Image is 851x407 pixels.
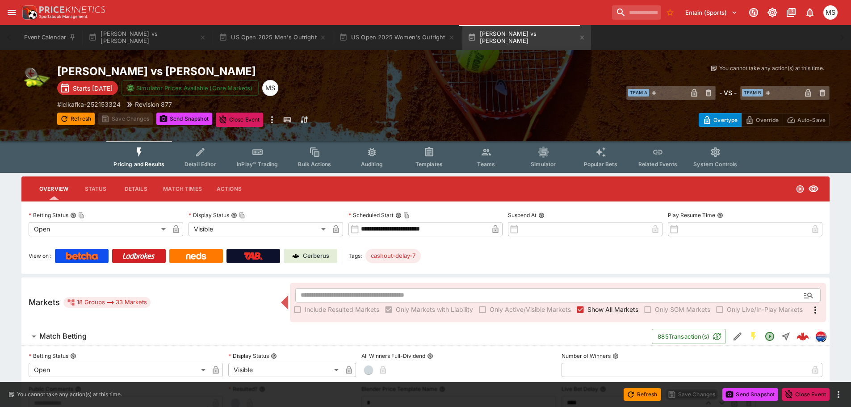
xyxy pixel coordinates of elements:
[21,327,652,345] button: Match Betting
[719,64,824,72] p: You cannot take any action(s) at this time.
[73,84,113,93] p: Starts [DATE]
[628,89,649,97] span: Team A
[39,15,88,19] img: Sportsbook Management
[729,328,746,344] button: Edit Detail
[756,115,779,125] p: Override
[797,330,809,343] img: logo-cerberus--red.svg
[334,25,461,50] button: US Open 2025 Women's Outright
[70,353,76,359] button: Betting Status
[19,25,81,50] button: Event Calendar
[216,113,264,127] button: Close Event
[713,115,738,125] p: Overtype
[415,161,443,168] span: Templates
[396,305,473,314] span: Only Markets with Liability
[727,305,803,314] span: Only Live/In-Play Markets
[83,25,212,50] button: [PERSON_NAME] vs [PERSON_NAME]
[29,363,209,377] div: Open
[57,64,444,78] h2: Copy To Clipboard
[78,212,84,218] button: Copy To Clipboard
[156,178,209,200] button: Match Times
[587,305,638,314] span: Show All Markets
[693,161,737,168] span: System Controls
[189,222,329,236] div: Visible
[348,249,362,263] label: Tags:
[531,161,556,168] span: Simulator
[655,305,710,314] span: Only SGM Markets
[70,212,76,218] button: Betting StatusCopy To Clipboard
[821,3,840,22] button: Matthew Scott
[810,305,821,315] svg: More
[106,141,744,173] div: Event type filters
[122,80,259,96] button: Simulator Prices Available (Core Markets)
[722,388,778,401] button: Send Snapshot
[538,212,545,218] button: Suspend At
[477,161,495,168] span: Teams
[741,113,783,127] button: Override
[815,331,826,342] div: lclkafka
[29,211,68,219] p: Betting Status
[271,353,277,359] button: Display Status
[833,389,844,400] button: more
[209,178,249,200] button: Actions
[57,113,95,125] button: Refresh
[638,161,677,168] span: Related Events
[783,113,830,127] button: Auto-Save
[746,4,762,21] button: Connected to PK
[794,327,812,345] a: 847141a5-e4e1-4518-bd9f-2c24031b7245
[239,212,245,218] button: Copy To Clipboard
[808,184,819,194] svg: Visible
[823,5,838,20] div: Matthew Scott
[764,331,775,342] svg: Open
[365,249,421,263] div: Betting Target: cerberus
[508,211,537,219] p: Suspend At
[32,178,75,200] button: Overview
[762,328,778,344] button: Open
[228,363,342,377] div: Visible
[361,161,383,168] span: Auditing
[802,4,818,21] button: Notifications
[116,178,156,200] button: Details
[778,328,794,344] button: Straight
[797,330,809,343] div: 847141a5-e4e1-4518-bd9f-2c24031b7245
[303,252,329,260] p: Cerberus
[699,113,830,127] div: Start From
[717,212,723,218] button: Play Resume Time
[67,297,147,308] div: 18 Groups 33 Markets
[348,211,394,219] p: Scheduled Start
[427,353,433,359] button: All Winners Full-Dividend
[57,100,121,109] p: Copy To Clipboard
[742,89,763,97] span: Team B
[782,388,830,401] button: Close Event
[244,252,263,260] img: TabNZ
[612,5,661,20] input: search
[783,4,799,21] button: Documentation
[797,115,826,125] p: Auto-Save
[298,161,331,168] span: Bulk Actions
[228,352,269,360] p: Display Status
[624,388,661,401] button: Refresh
[113,161,164,168] span: Pricing and Results
[764,4,780,21] button: Toggle light/dark mode
[816,331,826,341] img: lclkafka
[267,113,277,127] button: more
[184,161,216,168] span: Detail Editor
[361,352,425,360] p: All Winners Full-Dividend
[395,212,402,218] button: Scheduled StartCopy To Clipboard
[262,80,278,96] div: Matthew Scott
[29,249,51,263] label: View on :
[189,211,229,219] p: Display Status
[237,161,278,168] span: InPlay™ Trading
[75,178,116,200] button: Status
[66,252,98,260] img: Betcha
[403,212,410,218] button: Copy To Clipboard
[292,252,299,260] img: Cerberus
[612,353,619,359] button: Number of Winners
[20,4,38,21] img: PriceKinetics Logo
[17,390,122,399] p: You cannot take any action(s) at this time.
[122,252,155,260] img: Ladbrokes
[584,161,617,168] span: Popular Bets
[156,113,212,125] button: Send Snapshot
[214,25,332,50] button: US Open 2025 Men's Outright
[668,211,715,219] p: Play Resume Time
[305,305,379,314] span: Include Resulted Markets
